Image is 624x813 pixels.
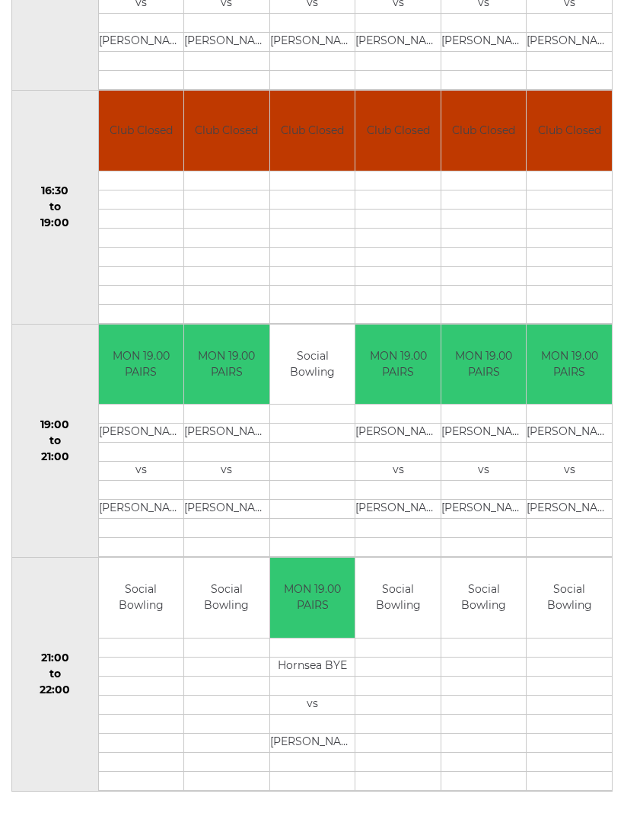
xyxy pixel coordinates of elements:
[527,424,612,443] td: [PERSON_NAME]
[12,559,99,792] td: 21:00 to 22:00
[99,463,184,482] td: vs
[355,463,441,482] td: vs
[99,325,184,405] td: MON 19.00 PAIRS
[270,34,355,53] td: [PERSON_NAME]
[184,501,269,520] td: [PERSON_NAME]
[441,501,527,520] td: [PERSON_NAME]
[270,658,355,677] td: Hornsea BYE
[184,325,269,405] td: MON 19.00 PAIRS
[355,325,441,405] td: MON 19.00 PAIRS
[99,34,184,53] td: [PERSON_NAME]
[355,424,441,443] td: [PERSON_NAME]
[270,696,355,715] td: vs
[184,91,269,171] td: Club Closed
[441,91,527,171] td: Club Closed
[527,501,612,520] td: [PERSON_NAME]
[99,91,184,171] td: Club Closed
[527,325,612,405] td: MON 19.00 PAIRS
[441,559,527,639] td: Social Bowling
[355,91,441,171] td: Club Closed
[12,325,99,559] td: 19:00 to 21:00
[527,34,612,53] td: [PERSON_NAME]
[99,501,184,520] td: [PERSON_NAME]
[270,559,355,639] td: MON 19.00 PAIRS
[527,559,612,639] td: Social Bowling
[99,559,184,639] td: Social Bowling
[441,34,527,53] td: [PERSON_NAME] JNR
[184,34,269,53] td: [PERSON_NAME]
[355,501,441,520] td: [PERSON_NAME]
[184,424,269,443] td: [PERSON_NAME]
[527,91,612,171] td: Club Closed
[270,325,355,405] td: Social Bowling
[99,424,184,443] td: [PERSON_NAME]
[184,559,269,639] td: Social Bowling
[184,463,269,482] td: vs
[355,34,441,53] td: [PERSON_NAME]
[441,325,527,405] td: MON 19.00 PAIRS
[270,734,355,753] td: [PERSON_NAME]
[441,463,527,482] td: vs
[12,91,99,325] td: 16:30 to 19:00
[355,559,441,639] td: Social Bowling
[270,91,355,171] td: Club Closed
[527,463,612,482] td: vs
[441,424,527,443] td: [PERSON_NAME]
